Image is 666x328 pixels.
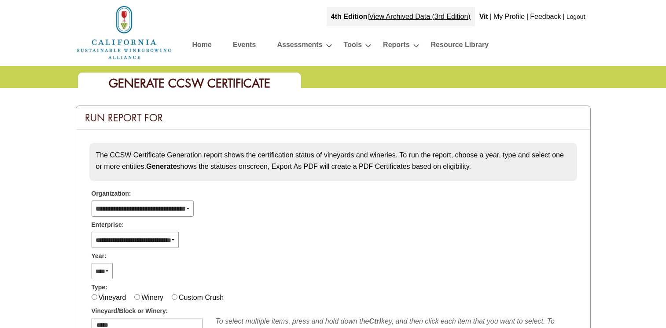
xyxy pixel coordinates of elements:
[192,39,212,54] a: Home
[76,28,173,36] a: Home
[92,306,168,316] span: Vineyard/Block or Winery:
[179,294,224,301] label: Custom Crush
[526,7,529,26] div: |
[277,39,322,54] a: Assessments
[233,39,256,54] a: Events
[331,13,368,20] strong: 4th Edition
[567,13,585,20] a: Logout
[109,76,270,91] span: Generate CCSW Certificate
[344,39,362,54] a: Tools
[146,163,177,170] strong: Generate
[479,13,488,20] b: Vit
[92,220,124,230] span: Enterprise:
[92,283,107,292] span: Type:
[562,7,566,26] div: |
[530,13,561,20] a: Feedback
[96,149,570,172] p: The CCSW Certificate Generation report shows the certification status of vineyards and wineries. ...
[493,13,525,20] a: My Profile
[489,7,493,26] div: |
[383,39,409,54] a: Reports
[141,294,163,301] label: Winery
[92,251,107,261] span: Year:
[431,39,489,54] a: Resource Library
[369,317,381,325] b: Ctrl
[99,294,126,301] label: Vineyard
[76,4,173,61] img: logo_cswa2x.png
[92,189,131,198] span: Organization:
[369,13,471,20] a: View Archived Data (3rd Edition)
[327,7,475,26] div: |
[76,106,590,130] div: Run Report For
